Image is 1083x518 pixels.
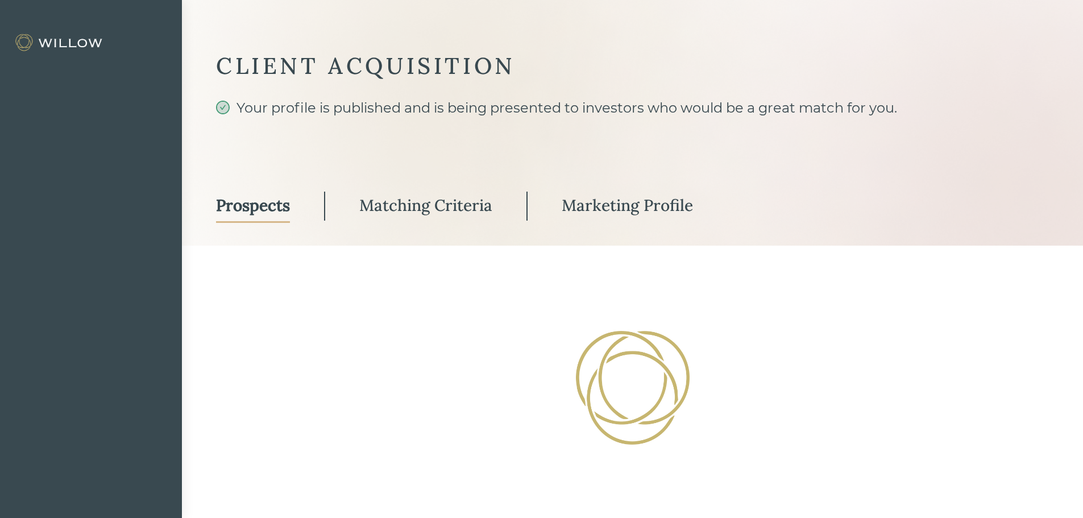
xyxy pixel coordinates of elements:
div: Prospects [216,195,290,216]
img: Willow [14,34,105,52]
div: Marketing Profile [562,195,693,216]
a: Marketing Profile [562,189,693,223]
div: Your profile is published and is being presented to investors who would be a great match for you. [216,98,1049,159]
a: Prospects [216,189,290,223]
div: CLIENT ACQUISITION [216,51,1049,81]
span: check-circle [216,101,230,114]
img: Loading! [572,328,692,448]
a: Matching Criteria [359,189,492,223]
div: Matching Criteria [359,195,492,216]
